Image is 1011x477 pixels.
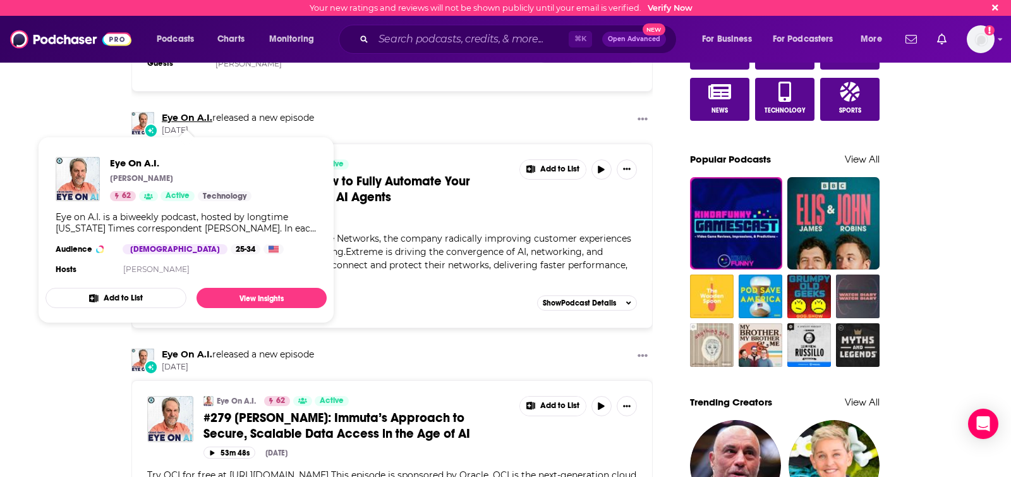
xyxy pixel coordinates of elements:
[900,28,922,50] a: Show notifications dropdown
[56,157,100,201] a: Eye On A.I.
[602,32,666,47] button: Open AdvancedNew
[123,244,227,254] div: [DEMOGRAPHIC_DATA]
[144,360,158,374] div: New Episode
[144,123,158,137] div: New Episode
[845,153,880,165] a: View All
[162,362,314,373] span: [DATE]
[56,211,317,234] div: Eye on A.I. is a biweekly podcast, hosted by longtime [US_STATE] Times correspondent [PERSON_NAME...
[265,449,288,457] div: [DATE]
[320,395,344,407] span: Active
[131,349,154,371] img: Eye On A.I.
[215,59,282,68] a: [PERSON_NAME]
[765,29,852,49] button: open menu
[209,29,252,49] a: Charts
[755,78,814,121] a: Technology
[315,396,349,406] a: Active
[690,323,734,367] img: anything goes with emma chamberlain
[264,396,290,406] a: 62
[231,244,260,254] div: 25-34
[643,23,665,35] span: New
[845,396,880,408] a: View All
[203,410,470,442] span: #279 [PERSON_NAME]: Immuta’s Approach to Secure, Scalable Data Access in the Age of AI
[217,30,245,48] span: Charts
[203,447,255,459] button: 53m 48s
[852,29,898,49] button: open menu
[122,190,131,202] span: 62
[617,396,637,416] button: Show More Button
[10,27,131,51] img: Podchaser - Follow, Share and Rate Podcasts
[203,396,214,406] img: Eye On A.I.
[967,25,995,53] button: Show profile menu
[373,29,569,49] input: Search podcasts, credits, & more...
[260,29,330,49] button: open menu
[839,107,861,115] span: Sports
[351,25,689,54] div: Search podcasts, credits, & more...
[820,78,880,121] a: Sports
[861,30,882,48] span: More
[693,29,768,49] button: open menu
[739,323,782,367] img: My Brother, My Brother And Me
[217,396,256,406] a: Eye On A.I.
[520,397,586,416] button: Show More Button
[160,191,195,201] a: Active
[123,264,190,274] a: [PERSON_NAME]
[648,3,693,13] a: Verify Now
[162,112,212,123] a: Eye On A.I.
[276,395,285,407] span: 62
[540,164,579,174] span: Add to List
[836,275,880,318] img: Watch Diary
[984,25,995,35] svg: Email not verified
[198,191,251,201] a: Technology
[711,107,728,115] span: News
[690,275,734,318] a: The Wooden Spoon
[765,107,806,115] span: Technology
[787,177,880,269] img: Elis James and John Robins
[147,396,193,442] a: #279 Matthew Carroll: Immuta’s Approach to Secure, Scalable Data Access in the Age of AI
[56,264,76,275] h4: Hosts
[773,30,833,48] span: For Podcasters
[690,177,782,269] img: Kinda Funny Gamescast: Video Game Podcast
[690,396,772,408] a: Trending Creators
[162,112,314,124] h3: released a new episode
[608,36,660,42] span: Open Advanced
[967,25,995,53] span: Logged in as DanHaggerty
[633,349,653,364] button: Show More Button
[543,299,616,307] span: Show Podcast Details
[787,323,831,367] img: The Ryen Russillo Podcast
[162,349,212,360] a: Eye On A.I.
[269,30,314,48] span: Monitoring
[131,112,154,135] img: Eye On A.I.
[633,112,653,128] button: Show More Button
[932,28,952,50] a: Show notifications dropdown
[690,153,771,165] a: Popular Podcasts
[45,288,186,308] button: Add to List
[836,323,880,367] img: Myths and Legends
[310,3,693,13] div: Your new ratings and reviews will not be shown publicly until your email is verified.
[968,409,998,439] div: Open Intercom Messenger
[203,173,470,205] span: #280 Aytekin Tank: How to Fully Automate Your Customer Service with AI Agents
[147,58,204,68] h3: Guests
[162,349,314,361] h3: released a new episode
[787,275,831,318] img: Grumpy Old Geeks
[203,173,511,205] a: #280 Aytekin Tank: How to Fully Automate Your Customer Service with AI Agents
[690,78,749,121] a: News
[537,295,637,311] button: ShowPodcast Details
[110,157,251,169] a: Eye On A.I.
[110,173,173,183] p: [PERSON_NAME]
[569,31,592,47] span: ⌘ K
[739,275,782,318] img: Pod Save America
[157,30,194,48] span: Podcasts
[197,288,327,308] a: View Insights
